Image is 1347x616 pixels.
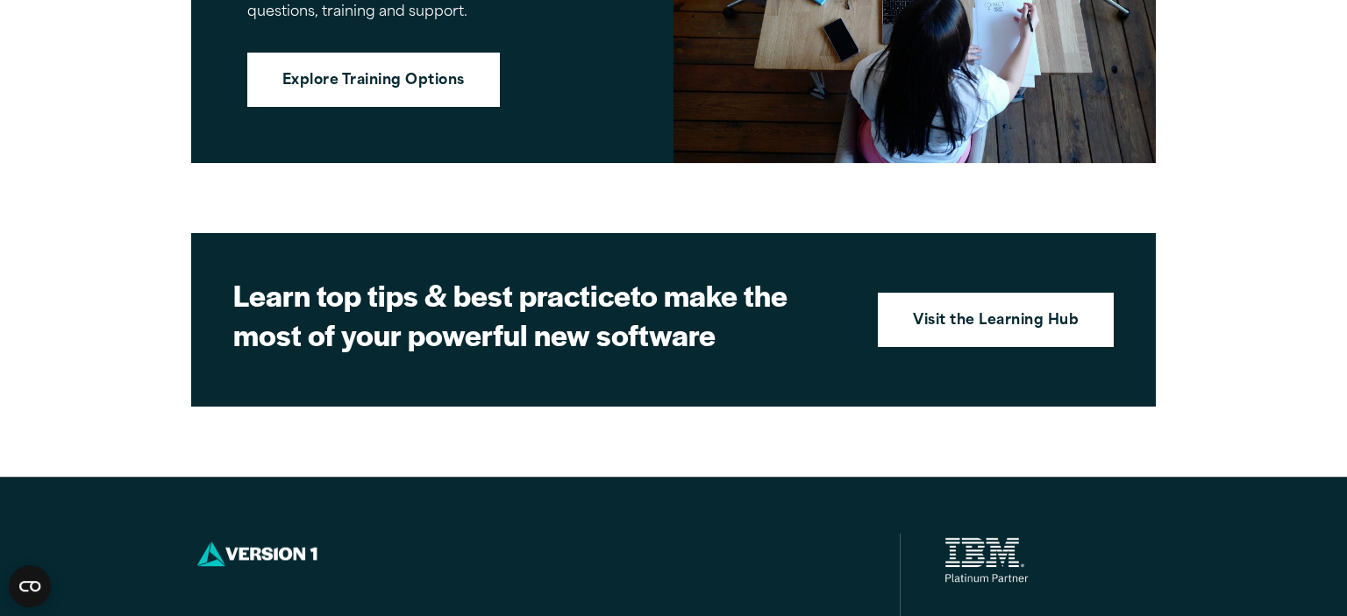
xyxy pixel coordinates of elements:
h2: to make the most of your powerful new software [233,275,847,354]
a: Visit the Learning Hub [878,293,1114,347]
strong: Learn top tips & best practice [233,273,631,315]
strong: Visit the Learning Hub [913,310,1079,333]
a: Explore Training Options [247,53,500,107]
button: Open CMP widget [9,565,51,607]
